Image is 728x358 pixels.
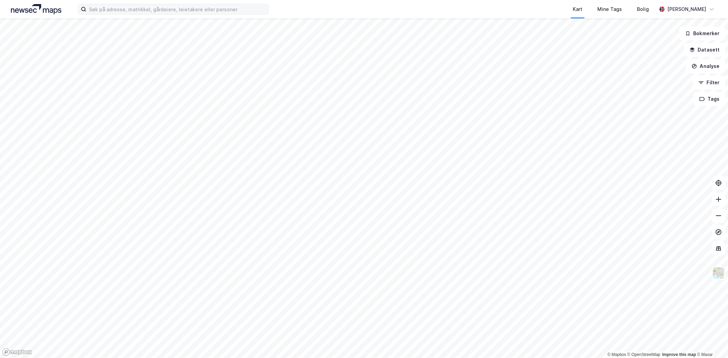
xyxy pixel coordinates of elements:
[684,43,725,57] button: Datasett
[597,5,622,13] div: Mine Tags
[2,348,32,356] a: Mapbox homepage
[573,5,582,13] div: Kart
[712,267,725,280] img: Z
[679,27,725,40] button: Bokmerker
[86,4,268,14] input: Søk på adresse, matrikkel, gårdeiere, leietakere eller personer
[694,92,725,106] button: Tags
[627,352,660,357] a: OpenStreetMap
[694,325,728,358] div: Kontrollprogram for chat
[686,59,725,73] button: Analyse
[607,352,626,357] a: Mapbox
[693,76,725,89] button: Filter
[11,4,61,14] img: logo.a4113a55bc3d86da70a041830d287a7e.svg
[694,325,728,358] iframe: Chat Widget
[637,5,649,13] div: Bolig
[667,5,706,13] div: [PERSON_NAME]
[662,352,696,357] a: Improve this map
